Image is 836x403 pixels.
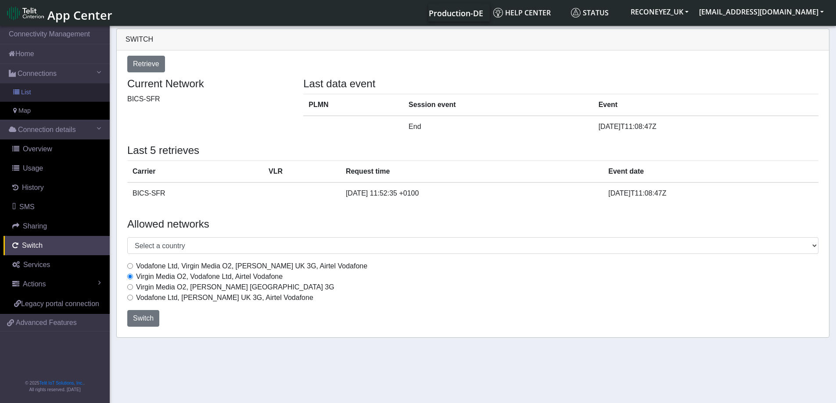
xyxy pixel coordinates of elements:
h4: Last data event [303,78,818,90]
span: Services [23,261,50,268]
span: Connections [18,68,57,79]
label: Vodafone Ltd, [PERSON_NAME] UK 3G, Airtel Vodafone [136,292,313,303]
th: Event date [603,160,818,182]
td: BICS-SFR [127,182,263,204]
td: [DATE] 11:52:35 +0100 [341,182,603,204]
th: Session event [403,94,593,116]
img: knowledge.svg [493,8,503,18]
span: History [22,184,44,191]
span: Switch [22,242,43,249]
span: Retrieve [133,60,159,68]
span: List [21,88,31,97]
span: App Center [47,7,112,23]
a: Status [567,4,625,21]
span: Status [571,8,609,18]
span: Overview [23,145,52,153]
th: Request time [341,160,603,182]
span: Switch [133,314,154,322]
span: Map [18,106,31,116]
th: VLR [263,160,341,182]
button: RECONEYEZ_UK [625,4,694,20]
a: Telit IoT Solutions, Inc. [39,381,83,385]
span: Help center [493,8,551,18]
span: Production-DE [429,8,483,18]
th: Event [593,94,818,116]
a: Actions [4,275,110,294]
h4: Current Network [127,78,290,90]
a: App Center [7,4,111,22]
a: Sharing [4,217,110,236]
button: Retrieve [127,56,165,72]
label: Virgin Media O2, [PERSON_NAME] [GEOGRAPHIC_DATA] 3G [136,282,334,292]
button: [EMAIL_ADDRESS][DOMAIN_NAME] [694,4,829,20]
span: Connection details [18,125,76,135]
label: Vodafone Ltd, Virgin Media O2, [PERSON_NAME] UK 3G, Airtel Vodafone [136,261,367,271]
a: Services [4,255,110,275]
img: logo-telit-cinterion-gw-new.png [7,6,44,20]
label: Virgin Media O2, Vodafone Ltd, Airtel Vodafone [136,271,283,282]
span: BICS-SFR [127,95,160,103]
span: Actions [23,280,46,288]
span: Switch [126,36,153,43]
th: PLMN [303,94,403,116]
td: End [403,116,593,137]
th: Carrier [127,160,263,182]
h4: Last 5 retrieves [127,144,818,157]
a: Overview [4,139,110,159]
span: SMS [19,203,35,210]
img: status.svg [571,8,581,18]
span: Advanced Features [16,317,77,328]
a: SMS [4,197,110,217]
button: Switch [127,310,159,327]
a: Switch [4,236,110,255]
a: Usage [4,159,110,178]
td: [DATE]T11:08:47Z [603,182,818,204]
span: Legacy portal connection [21,300,99,307]
a: History [4,178,110,197]
a: Help center [490,4,567,21]
span: Sharing [23,222,47,230]
h4: Allowed networks [127,218,818,231]
td: [DATE]T11:08:47Z [593,116,818,137]
span: Usage [23,164,43,172]
a: Your current platform instance [428,4,483,21]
